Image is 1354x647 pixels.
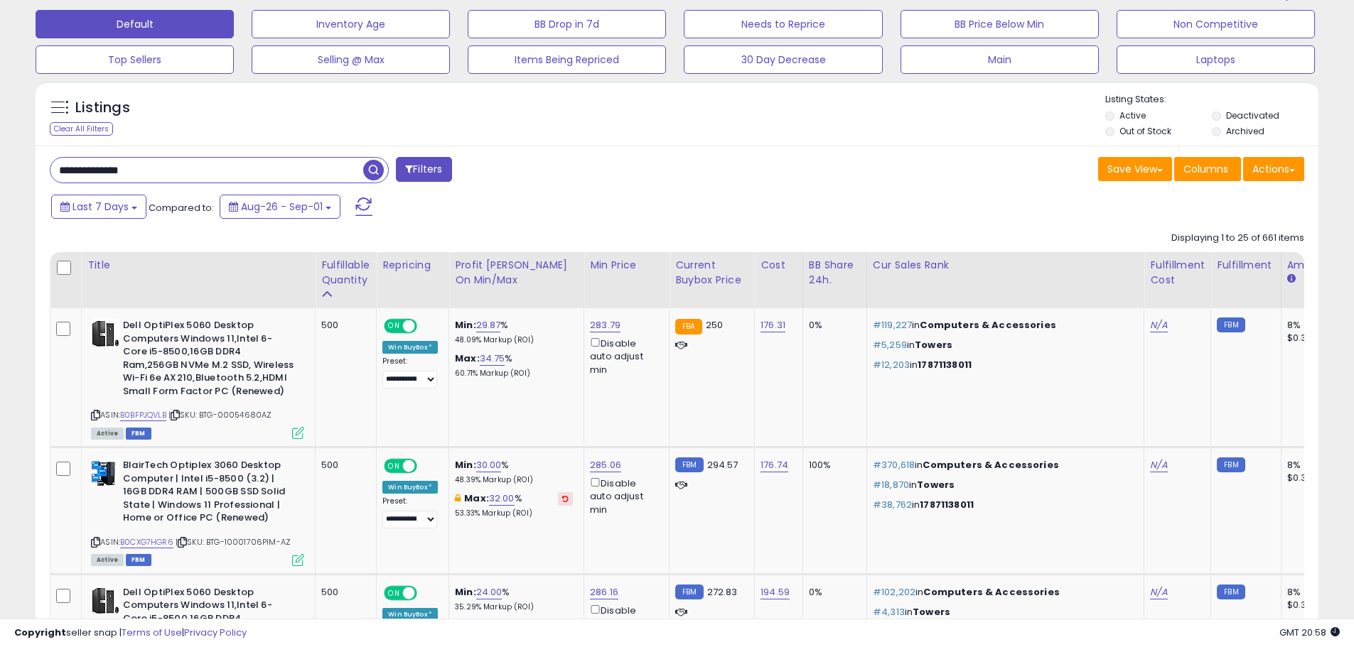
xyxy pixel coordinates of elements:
[707,458,738,472] span: 294.57
[873,498,912,511] span: #38,762
[36,45,234,74] button: Top Sellers
[252,10,450,38] button: Inventory Age
[87,258,309,273] div: Title
[455,458,476,472] b: Min:
[1171,232,1304,245] div: Displaying 1 to 25 of 661 items
[91,319,119,347] img: 51ZKzXka2ML._SL40_.jpg
[1150,458,1167,472] a: N/A
[873,258,1138,273] div: Cur Sales Rank
[91,459,304,564] div: ASIN:
[873,459,1133,472] p: in
[126,554,151,566] span: FBM
[873,339,1133,352] p: in
[590,475,658,516] div: Disable auto adjust min
[126,428,151,440] span: FBM
[120,409,166,421] a: B0BFPJQVLB
[91,459,119,487] img: 416rPDNfIQL._SL40_.jpg
[51,195,146,219] button: Last 7 Days
[761,585,790,599] a: 194.59
[220,195,340,219] button: Aug-26 - Sep-01
[122,626,182,639] a: Terms of Use
[809,586,856,599] div: 0%
[476,318,501,332] a: 29.87
[149,201,214,214] span: Compared to:
[476,585,503,599] a: 24.00
[873,458,915,472] span: #370,618
[91,319,304,437] div: ASIN:
[382,481,438,494] div: Win BuyBox *
[675,585,703,599] small: FBM
[455,602,573,612] p: 35.29% Markup (ROI)
[382,258,443,273] div: Repricing
[707,585,738,599] span: 272.83
[455,319,573,345] div: %
[91,554,124,566] span: All listings currently available for purchase on Amazon
[252,45,450,74] button: Selling @ Max
[675,457,703,472] small: FBM
[480,352,505,366] a: 34.75
[873,478,909,491] span: #18,870
[1098,157,1172,181] button: Save View
[415,587,438,599] span: OFF
[1279,626,1340,639] span: 2025-09-9 20:58 GMT
[176,536,291,548] span: | SKU: BTG-10001706PIM-AZ
[1226,109,1279,121] label: Deactivated
[684,10,882,38] button: Needs to Reprice
[1174,157,1241,181] button: Columns
[123,319,296,401] b: Dell OptiPlex 5060 Desktop Computers Windows 11,Intel 6-Core i5-8500,16GB DDR4 Ram,256GB NVMe M.2...
[873,338,907,352] span: #5,259
[321,586,365,599] div: 500
[455,585,476,599] b: Min:
[14,626,247,640] div: seller snap | |
[920,318,1055,332] span: Computers & Accessories
[455,459,573,485] div: %
[321,459,365,472] div: 500
[873,479,1133,491] p: in
[809,258,861,288] div: BB Share 24h.
[91,428,124,440] span: All listings currently available for purchase on Amazon
[1183,162,1228,176] span: Columns
[590,335,658,376] div: Disable auto adjust min
[455,352,573,379] div: %
[385,320,403,332] span: ON
[385,587,403,599] span: ON
[873,585,915,599] span: #102,202
[590,585,618,599] a: 286.16
[464,491,489,505] b: Max:
[1217,585,1245,599] small: FBM
[120,536,173,548] a: B0CXG7HGR6
[468,10,666,38] button: BB Drop in 7d
[415,320,438,332] span: OFF
[14,626,66,639] strong: Copyright
[873,319,1133,332] p: in
[590,318,620,332] a: 283.79
[168,409,272,420] span: | SKU: BTG-00054680AZ
[415,460,438,472] span: OFF
[1119,125,1171,137] label: Out of Stock
[901,10,1099,38] button: BB Price Below Min
[917,478,955,491] span: Towers
[1119,109,1146,121] label: Active
[455,509,573,518] p: 53.33% Markup (ROI)
[91,586,119,614] img: 51ZKzXka2ML._SL40_.jpg
[449,252,584,308] th: The percentage added to the cost of goods (COGS) that forms the calculator for Min & Max prices.
[1217,317,1245,332] small: FBM
[455,335,573,345] p: 48.09% Markup (ROI)
[455,352,480,365] b: Max:
[1150,318,1167,332] a: N/A
[590,258,663,273] div: Min Price
[923,458,1058,472] span: Computers & Accessories
[385,460,403,472] span: ON
[468,45,666,74] button: Items Being Repriced
[396,157,451,182] button: Filters
[455,492,573,518] div: %
[873,359,1133,371] p: in
[72,200,129,214] span: Last 7 Days
[123,459,296,528] b: BlairTech Optiplex 3060 Desktop Computer | Intel i5-8500 (3.2) | 16GB DDR4 RAM | 500GB SSD Solid ...
[920,498,974,511] span: 17871138011
[476,458,502,472] a: 30.00
[1105,93,1318,107] p: Listing States:
[455,318,476,332] b: Min:
[1150,585,1167,599] a: N/A
[1243,157,1304,181] button: Actions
